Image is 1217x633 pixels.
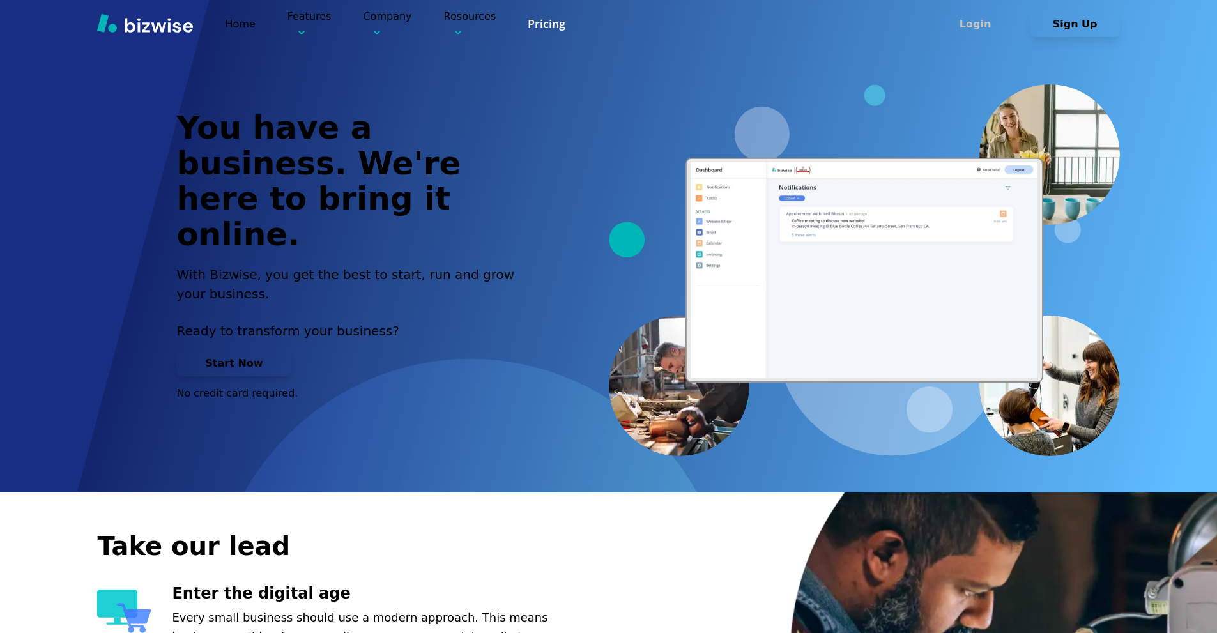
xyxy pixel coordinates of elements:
[172,583,576,604] h3: Enter the digital age
[176,111,529,252] h1: You have a business. We're here to bring it online.
[176,351,291,376] button: Start Now
[176,321,529,340] p: Ready to transform your business?
[176,386,529,400] p: No credit card required.
[1030,11,1120,37] button: Sign Up
[1030,18,1120,30] a: Sign Up
[176,357,291,369] a: Start Now
[931,18,1030,30] a: Login
[931,11,1020,37] button: Login
[287,9,332,39] p: Features
[225,18,255,30] a: Home
[97,529,1055,563] h2: Take our lead
[176,265,529,303] h2: With Bizwise, you get the best to start, run and grow your business.
[97,13,193,33] img: Bizwise Logo
[97,590,151,633] img: Enter the digital age Icon
[528,16,565,32] a: Pricing
[444,9,496,39] p: Resources
[363,9,411,39] p: Company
